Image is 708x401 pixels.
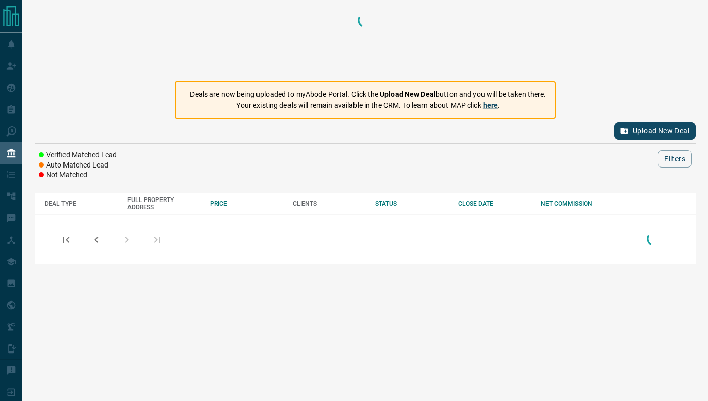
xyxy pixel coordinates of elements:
div: Loading [644,228,664,250]
div: CLIENTS [293,200,365,207]
div: STATUS [375,200,448,207]
div: DEAL TYPE [45,200,117,207]
p: Your existing deals will remain available in the CRM. To learn about MAP click . [190,100,546,111]
li: Auto Matched Lead [39,160,117,171]
div: Loading [355,10,375,71]
button: Filters [658,150,692,168]
a: here [483,101,498,109]
li: Not Matched [39,170,117,180]
strong: Upload New Deal [380,90,436,98]
div: PRICE [210,200,283,207]
li: Verified Matched Lead [39,150,117,160]
div: NET COMMISSION [541,200,614,207]
div: CLOSE DATE [458,200,531,207]
a: Upload New Deal [614,122,696,140]
div: FULL PROPERTY ADDRESS [127,196,200,211]
p: Deals are now being uploaded to myAbode Portal. Click the button and you will be taken there. [190,89,546,100]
